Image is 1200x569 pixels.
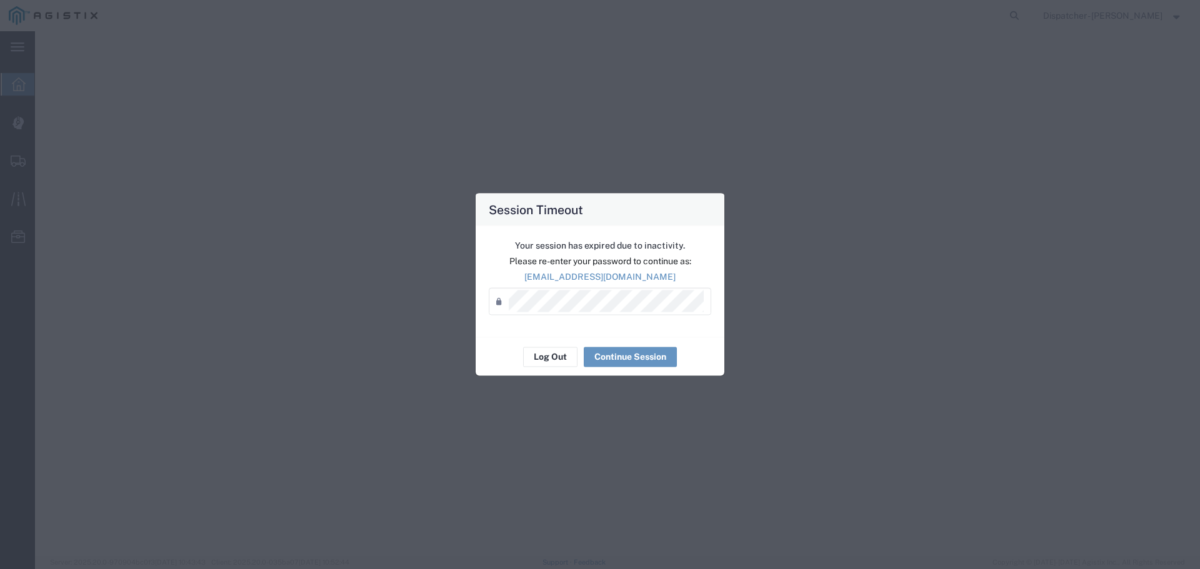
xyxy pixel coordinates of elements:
[489,200,583,218] h4: Session Timeout
[489,270,711,283] p: [EMAIL_ADDRESS][DOMAIN_NAME]
[489,254,711,267] p: Please re-enter your password to continue as:
[489,239,711,252] p: Your session has expired due to inactivity.
[523,347,577,367] button: Log Out
[584,347,677,367] button: Continue Session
